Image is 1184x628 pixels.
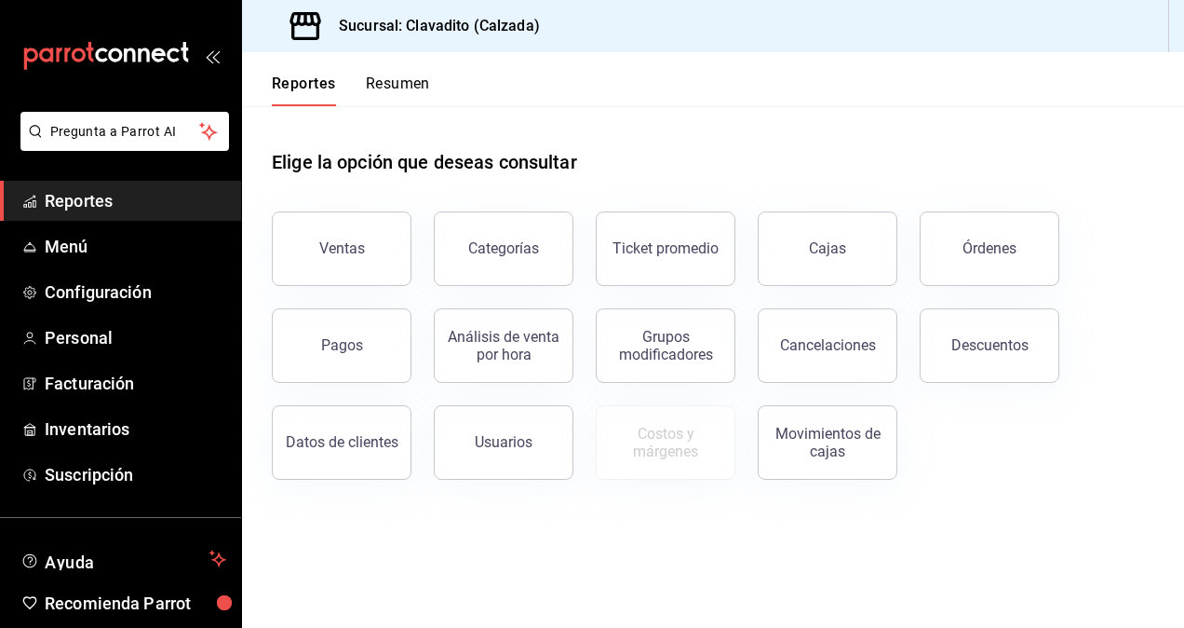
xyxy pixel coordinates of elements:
[780,336,876,354] div: Cancelaciones
[758,308,897,383] button: Cancelaciones
[321,336,363,354] div: Pagos
[475,433,532,451] div: Usuarios
[758,405,897,480] button: Movimientos de cajas
[809,239,846,257] div: Cajas
[434,405,573,480] button: Usuarios
[612,239,719,257] div: Ticket promedio
[50,122,200,142] span: Pregunta a Parrot AI
[596,308,735,383] button: Grupos modificadores
[45,416,226,442] span: Inventarios
[951,336,1029,354] div: Descuentos
[13,135,229,155] a: Pregunta a Parrot AI
[45,280,226,305] span: Configuración
[20,112,229,151] button: Pregunta a Parrot AI
[45,371,226,396] span: Facturación
[272,308,411,383] button: Pagos
[434,212,573,286] button: Categorías
[45,234,226,259] span: Menú
[45,188,226,213] span: Reportes
[920,308,1059,383] button: Descuentos
[920,212,1059,286] button: Órdenes
[45,462,226,487] span: Suscripción
[272,212,411,286] button: Ventas
[770,425,885,460] div: Movimientos de cajas
[45,325,226,350] span: Personal
[272,75,430,106] div: navigation tabs
[205,48,220,63] button: open_drawer_menu
[434,308,573,383] button: Análisis de venta por hora
[272,75,336,106] button: Reportes
[319,239,365,257] div: Ventas
[272,148,577,176] h1: Elige la opción que deseas consultar
[324,15,540,37] h3: Sucursal: Clavadito (Calzada)
[45,591,226,616] span: Recomienda Parrot
[446,328,561,363] div: Análisis de venta por hora
[596,405,735,480] button: Contrata inventarios para ver este reporte
[608,328,723,363] div: Grupos modificadores
[45,548,202,570] span: Ayuda
[758,212,897,286] button: Cajas
[608,425,723,460] div: Costos y márgenes
[962,239,1016,257] div: Órdenes
[366,75,430,106] button: Resumen
[286,433,398,451] div: Datos de clientes
[272,405,411,480] button: Datos de clientes
[596,212,735,286] button: Ticket promedio
[468,239,539,257] div: Categorías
